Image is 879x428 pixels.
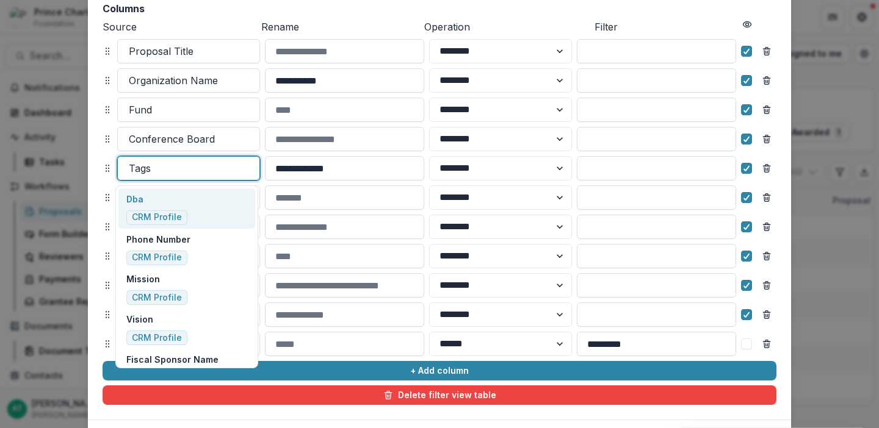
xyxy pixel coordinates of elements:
[132,293,182,303] span: CRM Profile
[126,193,187,205] p: Dba
[103,3,776,15] h2: Columns
[126,353,219,366] p: Fiscal Sponsor Name
[757,305,776,324] button: Remove column
[757,159,776,178] button: Remove column
[757,100,776,119] button: Remove column
[757,217,776,237] button: Remove column
[261,20,419,34] p: Rename
[424,20,590,34] p: Operation
[757,129,776,149] button: Remove column
[595,20,737,34] p: Filter
[103,20,256,34] p: Source
[132,333,182,343] span: CRM Profile
[757,246,776,266] button: Remove column
[132,212,182,223] span: CRM Profile
[103,385,776,405] button: Delete filter view table
[132,252,182,263] span: CRM Profile
[103,361,776,380] button: + Add column
[757,334,776,354] button: Remove column
[126,313,187,326] p: Vision
[757,276,776,295] button: Remove column
[757,188,776,207] button: Remove column
[757,41,776,61] button: Remove column
[126,233,190,246] p: Phone Number
[126,273,187,285] p: Mission
[757,71,776,90] button: Remove column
